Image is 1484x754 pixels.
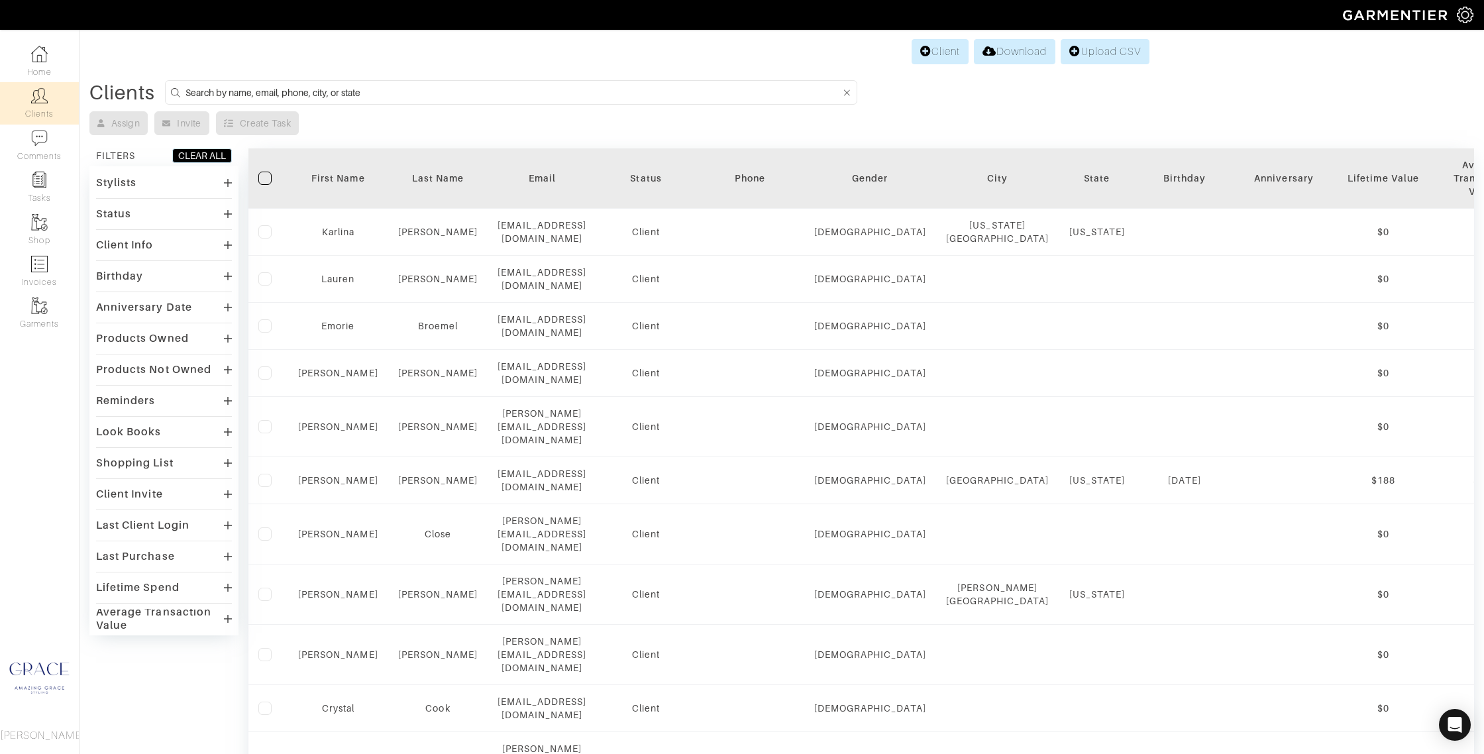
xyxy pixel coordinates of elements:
div: [US_STATE] [1069,225,1126,239]
div: Client [606,648,686,661]
a: Karlina [322,227,354,237]
a: Lauren [321,274,354,284]
div: $0 [1344,588,1423,601]
div: Client [606,588,686,601]
img: reminder-icon-8004d30b9f0a5d33ae49ab947aed9ed385cf756f9e5892f1edd6e32f2345188e.png [31,172,48,188]
div: $0 [1344,648,1423,661]
div: Client [606,702,686,715]
div: [EMAIL_ADDRESS][DOMAIN_NAME] [498,695,586,722]
a: [PERSON_NAME] [298,368,378,378]
a: Broemel [418,321,458,331]
div: [EMAIL_ADDRESS][DOMAIN_NAME] [498,313,586,339]
div: Products Not Owned [96,363,211,376]
div: [DEMOGRAPHIC_DATA] [814,474,926,487]
div: [DEMOGRAPHIC_DATA] [814,702,926,715]
img: garments-icon-b7da505a4dc4fd61783c78ac3ca0ef83fa9d6f193b1c9dc38574b1d14d53ca28.png [31,214,48,231]
div: Status [96,207,131,221]
div: Open Intercom Messenger [1439,709,1471,741]
a: [PERSON_NAME] [298,421,378,432]
div: Client Info [96,239,154,252]
th: Toggle SortBy [1135,148,1234,209]
div: [US_STATE][GEOGRAPHIC_DATA] [946,219,1049,245]
div: Client [606,225,686,239]
img: orders-icon-0abe47150d42831381b5fb84f609e132dff9fe21cb692f30cb5eec754e2cba89.png [31,256,48,272]
a: Emorie [321,321,354,331]
div: Client [606,420,686,433]
img: gear-icon-white-bd11855cb880d31180b6d7d6211b90ccbf57a29d726f0c71d8c61bd08dd39cc2.png [1457,7,1473,23]
div: Client [606,319,686,333]
img: garmentier-logo-header-white-b43fb05a5012e4ada735d5af1a66efaba907eab6374d6393d1fbf88cb4ef424d.png [1336,3,1457,27]
div: Client [606,474,686,487]
div: [DEMOGRAPHIC_DATA] [814,272,926,286]
a: [PERSON_NAME] [398,589,478,600]
a: [PERSON_NAME] [398,368,478,378]
div: Client [606,272,686,286]
div: Email [498,172,586,185]
div: [EMAIL_ADDRESS][DOMAIN_NAME] [498,219,586,245]
div: [PERSON_NAME][GEOGRAPHIC_DATA] [946,581,1049,608]
div: $0 [1344,272,1423,286]
div: [EMAIL_ADDRESS][DOMAIN_NAME] [498,360,586,386]
div: [US_STATE] [1069,474,1126,487]
a: [PERSON_NAME] [398,475,478,486]
div: Client [606,366,686,380]
div: $0 [1344,702,1423,715]
div: Clients [89,86,155,99]
div: FILTERS [96,149,135,162]
div: Last Name [398,172,478,185]
div: [DEMOGRAPHIC_DATA] [814,420,926,433]
button: CLEAR ALL [172,148,232,163]
th: Toggle SortBy [804,148,936,209]
div: $0 [1344,225,1423,239]
div: Gender [814,172,926,185]
div: First Name [298,172,378,185]
a: Client [912,39,969,64]
a: Upload CSV [1061,39,1149,64]
div: [DEMOGRAPHIC_DATA] [814,527,926,541]
div: [PERSON_NAME][EMAIL_ADDRESS][DOMAIN_NAME] [498,574,586,614]
div: Client Invite [96,488,163,501]
div: [EMAIL_ADDRESS][DOMAIN_NAME] [498,467,586,494]
a: [PERSON_NAME] [398,421,478,432]
div: [GEOGRAPHIC_DATA] [946,474,1049,487]
div: CLEAR ALL [178,149,226,162]
a: Crystal [322,703,354,714]
div: Last Purchase [96,550,175,563]
a: [PERSON_NAME] [398,227,478,237]
a: Download [974,39,1055,64]
div: [EMAIL_ADDRESS][DOMAIN_NAME] [498,266,586,292]
div: State [1069,172,1126,185]
div: Lifetime Value [1344,172,1423,185]
div: [DEMOGRAPHIC_DATA] [814,366,926,380]
th: Toggle SortBy [288,148,388,209]
div: [DEMOGRAPHIC_DATA] [814,648,926,661]
th: Toggle SortBy [596,148,696,209]
div: City [946,172,1049,185]
div: Shopping List [96,457,174,470]
div: Lifetime Spend [96,581,180,594]
div: [DEMOGRAPHIC_DATA] [814,319,926,333]
div: $0 [1344,527,1423,541]
div: [DEMOGRAPHIC_DATA] [814,588,926,601]
a: [PERSON_NAME] [398,274,478,284]
div: Client [606,527,686,541]
div: Phone [706,172,794,185]
th: Toggle SortBy [388,148,488,209]
div: Status [606,172,686,185]
div: Products Owned [96,332,189,345]
a: [PERSON_NAME] [298,589,378,600]
div: Anniversary [1244,172,1324,185]
img: dashboard-icon-dbcd8f5a0b271acd01030246c82b418ddd0df26cd7fceb0bd07c9910d44c42f6.png [31,46,48,62]
a: [PERSON_NAME] [298,649,378,660]
div: Anniversary Date [96,301,192,314]
div: [DATE] [1145,474,1224,487]
img: comment-icon-a0a6a9ef722e966f86d9cbdc48e553b5cf19dbc54f86b18d962a5391bc8f6eb6.png [31,130,48,146]
div: [PERSON_NAME][EMAIL_ADDRESS][DOMAIN_NAME] [498,407,586,447]
div: Reminders [96,394,155,407]
div: $0 [1344,319,1423,333]
div: Stylists [96,176,136,189]
div: $0 [1344,366,1423,380]
a: Cook [425,703,450,714]
div: [PERSON_NAME][EMAIL_ADDRESS][DOMAIN_NAME] [498,514,586,554]
div: [US_STATE] [1069,588,1126,601]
